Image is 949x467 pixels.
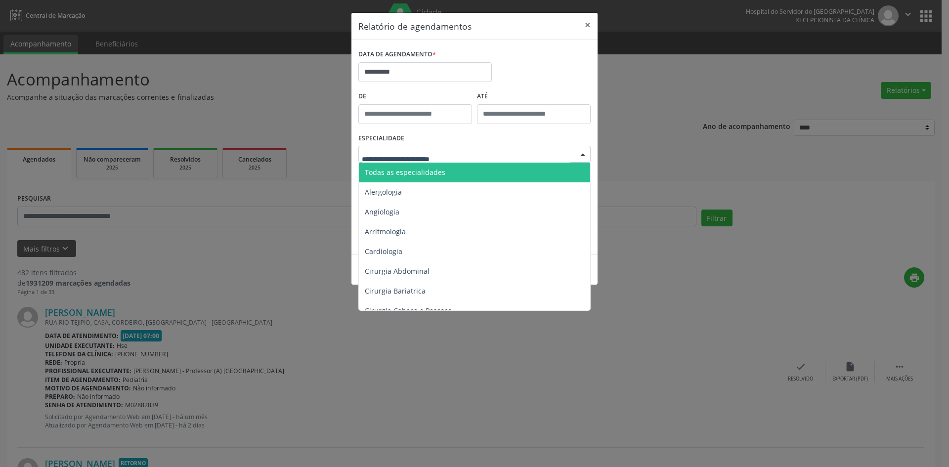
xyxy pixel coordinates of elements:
[365,227,406,236] span: Arritmologia
[477,89,591,104] label: ATÉ
[358,47,436,62] label: DATA DE AGENDAMENTO
[365,266,430,276] span: Cirurgia Abdominal
[365,207,399,216] span: Angiologia
[365,306,452,315] span: Cirurgia Cabeça e Pescoço
[365,247,402,256] span: Cardiologia
[578,13,598,37] button: Close
[365,168,445,177] span: Todas as especialidades
[358,20,472,33] h5: Relatório de agendamentos
[358,131,404,146] label: ESPECIALIDADE
[365,187,402,197] span: Alergologia
[365,286,426,296] span: Cirurgia Bariatrica
[358,89,472,104] label: De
